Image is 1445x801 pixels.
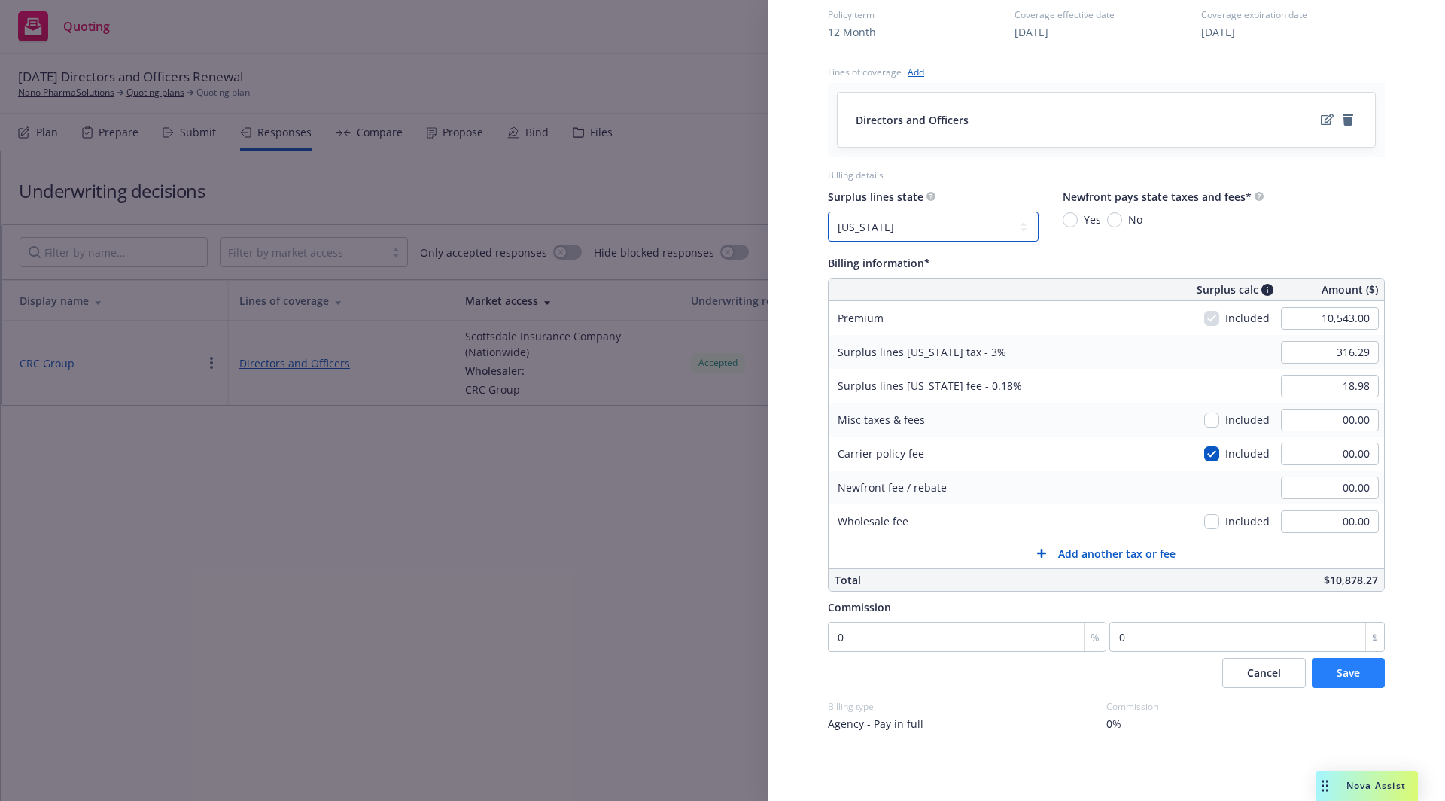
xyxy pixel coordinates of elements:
input: 0.00 [1281,443,1379,465]
span: Billing information* [828,256,930,270]
span: Newfront fee / rebate [838,480,947,495]
span: Directors and Officers [856,112,969,128]
div: Billing type [828,700,1106,713]
span: No [1128,212,1142,227]
div: Drag to move [1316,771,1334,801]
div: Billing details [828,169,1385,181]
span: 0% [1106,716,1121,732]
span: Newfront pays state taxes and fees* [1063,190,1252,204]
span: Agency - Pay in full [828,716,923,732]
input: 0.00 [1281,375,1379,397]
input: Yes [1063,212,1078,227]
button: Nova Assist [1316,771,1418,801]
span: Included [1225,513,1270,529]
a: remove [1339,111,1357,129]
span: Coverage effective date [1015,8,1198,21]
span: Save [1337,665,1360,680]
span: Policy term [828,8,1011,21]
span: % [1091,629,1100,645]
button: Cancel [1222,658,1306,688]
button: 12 Month [828,24,876,40]
span: Included [1225,446,1270,461]
span: Surplus calc [1197,282,1258,297]
input: No [1107,212,1122,227]
span: Amount ($) [1322,282,1378,297]
span: Nova Assist [1346,779,1406,792]
span: Carrier policy fee [838,446,924,461]
span: Commission [828,600,891,614]
input: 0.00 [1281,477,1379,499]
span: Misc taxes & fees [838,413,925,427]
button: [DATE] [1201,24,1235,40]
span: Surplus lines state [828,190,923,204]
span: Add another tax or fee [1058,546,1176,562]
button: Add another tax or fee [829,538,1384,568]
span: Wholesale fee [838,514,908,528]
span: Premium [838,311,884,325]
span: Cancel [1247,665,1281,680]
div: Commission [1106,700,1385,713]
div: Lines of coverage [828,65,902,78]
span: $10,878.27 [1324,573,1378,587]
button: [DATE] [1015,24,1048,40]
button: Save [1312,658,1385,688]
span: Surplus lines [US_STATE] tax - 3% [838,345,1006,359]
span: Included [1225,412,1270,428]
span: $ [1372,629,1378,645]
span: Yes [1084,212,1101,227]
span: Coverage expiration date [1201,8,1385,21]
a: Add [908,64,924,80]
input: 0.00 [1281,510,1379,533]
input: 0.00 [1281,307,1379,330]
span: Total [835,573,861,587]
input: 0.00 [1281,341,1379,364]
a: edit [1318,111,1336,129]
input: 0.00 [1281,409,1379,431]
span: Included [1225,310,1270,326]
span: Surplus lines [US_STATE] fee - 0.18% [838,379,1022,393]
